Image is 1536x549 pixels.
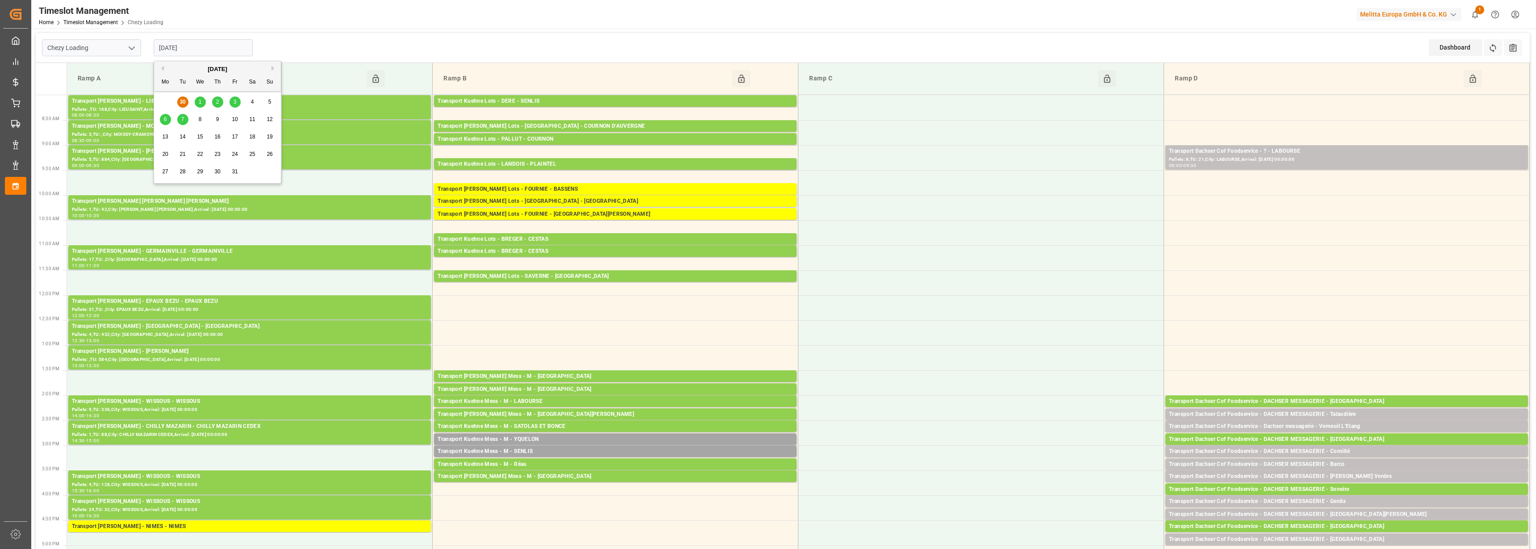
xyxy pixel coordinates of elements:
[212,131,223,142] div: Choose Thursday, October 16th, 2025
[85,138,86,142] div: -
[212,96,223,108] div: Choose Thursday, October 2nd, 2025
[230,96,241,108] div: Choose Friday, October 3rd, 2025
[438,144,793,151] div: Pallets: 4,TU: 617,City: [GEOGRAPHIC_DATA],Arrival: [DATE] 00:00:00
[438,135,793,144] div: Transport Kuehne Lots - PALLUT - COURNON
[177,149,188,160] div: Choose Tuesday, October 21st, 2025
[438,197,793,206] div: Transport [PERSON_NAME] Lots - [GEOGRAPHIC_DATA] - [GEOGRAPHIC_DATA]
[86,514,99,518] div: 16:30
[438,131,793,138] div: Pallets: 9,TU: 318,City: COURNON D'AUVERGNE,Arrival: [DATE] 00:00:00
[42,341,59,346] span: 1:00 PM
[267,134,272,140] span: 19
[195,114,206,125] div: Choose Wednesday, October 8th, 2025
[1169,422,1524,431] div: Transport Dachser Cof Foodservice - Dachser messagerie - Verneuil L'Etang
[267,151,272,157] span: 26
[72,197,427,206] div: Transport [PERSON_NAME] [PERSON_NAME] [PERSON_NAME]
[39,216,59,221] span: 10:30 AM
[1475,5,1484,14] span: 1
[85,163,86,168] div: -
[1357,6,1465,23] button: Melitta Europa GmbH & Co. KG
[230,149,241,160] div: Choose Friday, October 24th, 2025
[438,272,793,281] div: Transport [PERSON_NAME] Lots - SAVERNE - [GEOGRAPHIC_DATA]
[249,151,255,157] span: 25
[230,166,241,177] div: Choose Friday, October 31st, 2025
[179,168,185,175] span: 28
[74,70,367,87] div: Ramp A
[39,191,59,196] span: 10:00 AM
[438,419,793,427] div: Pallets: 2,TU: ,City: [GEOGRAPHIC_DATA][PERSON_NAME][PERSON_NAME],Arrival: [DATE] 00:00:00
[1169,460,1524,469] div: Transport Dachser Cof Foodservice - DACHSER MESSAGERIE - Barco
[85,439,86,443] div: -
[214,134,220,140] span: 16
[42,441,59,446] span: 3:00 PM
[162,168,168,175] span: 27
[212,77,223,88] div: Th
[42,141,59,146] span: 9:00 AM
[154,65,281,74] div: [DATE]
[42,541,59,546] span: 5:00 PM
[440,70,732,87] div: Ramp B
[438,185,793,194] div: Transport [PERSON_NAME] Lots - FOURNIE - BASSENS
[199,116,202,122] span: 8
[42,516,59,521] span: 4:30 PM
[42,366,59,371] span: 1:30 PM
[1169,485,1524,494] div: Transport Dachser Cof Foodservice - DACHSER MESSAGERIE - Soneiro
[232,116,238,122] span: 10
[232,151,238,157] span: 24
[438,460,793,469] div: Transport Kuehne Mess - M - Réau
[72,506,427,514] div: Pallets: 24,TU: 32,City: WISSOUS,Arrival: [DATE] 00:00:00
[438,194,793,201] div: Pallets: 4,TU: ,City: [GEOGRAPHIC_DATA],Arrival: [DATE] 00:00:00
[177,77,188,88] div: Tu
[438,106,793,113] div: Pallets: 1,TU: 490,City: [GEOGRAPHIC_DATA],Arrival: [DATE] 00:00:00
[1171,70,1464,87] div: Ramp D
[214,151,220,157] span: 23
[438,247,793,256] div: Transport Kuehne Lots - BREGER - CESTAS
[86,314,99,318] div: 12:30
[159,66,164,71] button: Previous Month
[234,99,237,105] span: 3
[160,114,171,125] div: Choose Monday, October 6th, 2025
[72,214,85,218] div: 10:00
[232,134,238,140] span: 17
[438,169,793,176] div: Pallets: 5,TU: 742,City: [GEOGRAPHIC_DATA],Arrival: [DATE] 00:00:00
[1169,147,1524,156] div: Transport Dachser Cof Foodservice - ? - LABOURSE
[72,347,427,356] div: Transport [PERSON_NAME] - [PERSON_NAME]
[72,106,427,113] div: Pallets: ,TU: 168,City: LIEUSAINT,Arrival: [DATE] 00:00:00
[179,151,185,157] span: 21
[1357,8,1461,21] div: Melitta Europa GmbH & Co. KG
[1169,469,1524,477] div: Pallets: ,TU: 160,City: Barco,Arrival: [DATE] 00:00:00
[86,414,99,418] div: 14:30
[197,151,203,157] span: 22
[72,331,427,339] div: Pallets: 4,TU: 432,City: [GEOGRAPHIC_DATA],Arrival: [DATE] 00:00:00
[177,166,188,177] div: Choose Tuesday, October 28th, 2025
[42,116,59,121] span: 8:30 AM
[86,439,99,443] div: 15:00
[85,339,86,343] div: -
[438,97,793,106] div: Transport Kuehne Lots - DERE - SENLIS
[42,491,59,496] span: 4:00 PM
[1169,531,1524,539] div: Pallets: 2,TU: 20,City: [GEOGRAPHIC_DATA],Arrival: [DATE] 00:00:00
[438,397,793,406] div: Transport Kuehne Mess - M - LABOURSE
[1169,444,1524,452] div: Pallets: ,TU: 18,City: [GEOGRAPHIC_DATA],Arrival: [DATE] 00:00:00
[86,214,99,218] div: 10:30
[72,497,427,506] div: Transport [PERSON_NAME] - WISSOUS - WISSOUS
[1169,510,1524,519] div: Transport Dachser Cof Foodservice - DACHSER MESSAGERIE - [GEOGRAPHIC_DATA][PERSON_NAME]
[438,472,793,481] div: Transport [PERSON_NAME] Mess - M - [GEOGRAPHIC_DATA]
[1169,397,1524,406] div: Transport Dachser Cof Foodservice - DACHSER MESSAGERIE - [GEOGRAPHIC_DATA]
[160,131,171,142] div: Choose Monday, October 13th, 2025
[438,410,793,419] div: Transport [PERSON_NAME] Mess - M - [GEOGRAPHIC_DATA][PERSON_NAME]
[177,131,188,142] div: Choose Tuesday, October 14th, 2025
[72,314,85,318] div: 12:00
[85,414,86,418] div: -
[271,66,277,71] button: Next Month
[160,166,171,177] div: Choose Monday, October 27th, 2025
[177,114,188,125] div: Choose Tuesday, October 7th, 2025
[195,149,206,160] div: Choose Wednesday, October 22nd, 2025
[267,116,272,122] span: 12
[438,447,793,456] div: Transport Kuehne Mess - M - SENLIS
[247,96,258,108] div: Choose Saturday, October 4th, 2025
[42,416,59,421] span: 2:30 PM
[154,39,253,56] input: DD-MM-YYYY
[438,456,793,464] div: Pallets: ,TU: 240,City: [GEOGRAPHIC_DATA],Arrival: [DATE] 00:00:00
[1182,163,1183,168] div: -
[72,514,85,518] div: 16:00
